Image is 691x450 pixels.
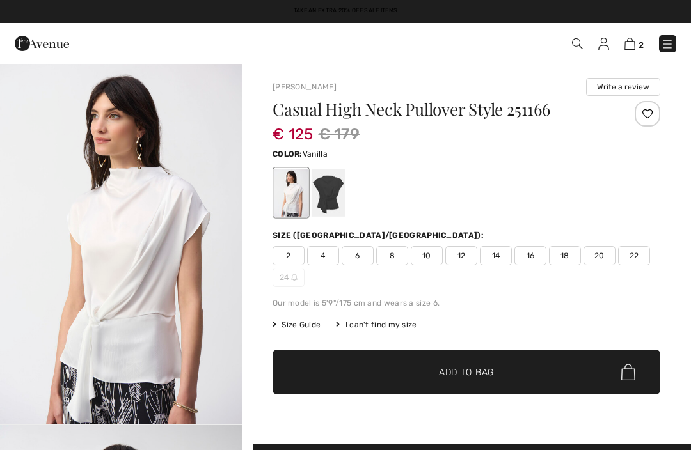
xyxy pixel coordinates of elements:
span: Add to Bag [439,366,494,379]
span: € 179 [319,123,360,146]
span: 6 [342,246,374,265]
span: 8 [376,246,408,265]
span: 10 [411,246,443,265]
img: My Info [598,38,609,50]
span: Size Guide [273,319,321,330]
button: Write a review [586,78,660,96]
h1: Casual High Neck Pullover Style 251166 [273,101,596,118]
a: 2 [624,36,644,51]
span: 16 [514,246,546,265]
img: Shopping Bag [624,38,635,50]
a: Take an Extra 20% Off Sale Items [294,7,398,13]
span: Color: [273,150,303,159]
img: ring-m.svg [291,274,298,281]
button: Add to Bag [273,350,660,394]
span: 14 [480,246,512,265]
div: Vanilla [274,169,308,217]
span: 12 [445,246,477,265]
div: I can't find my size [336,319,417,330]
span: 18 [549,246,581,265]
span: € 125 [273,112,314,143]
div: Our model is 5'9"/175 cm and wears a size 6. [273,297,660,309]
a: 1ère Avenue [15,36,69,49]
span: 22 [618,246,650,265]
span: Vanilla [303,150,328,159]
img: Menu [661,38,674,50]
div: Size ([GEOGRAPHIC_DATA]/[GEOGRAPHIC_DATA]): [273,229,486,241]
a: [PERSON_NAME] [273,82,337,91]
span: 24 [273,268,305,287]
span: 2 [273,246,305,265]
span: 2 [639,40,644,50]
span: 20 [584,246,616,265]
img: Bag.svg [621,364,635,380]
img: 1ère Avenue [15,31,69,56]
img: Search [572,38,583,49]
div: Black [312,169,345,217]
span: 4 [307,246,339,265]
